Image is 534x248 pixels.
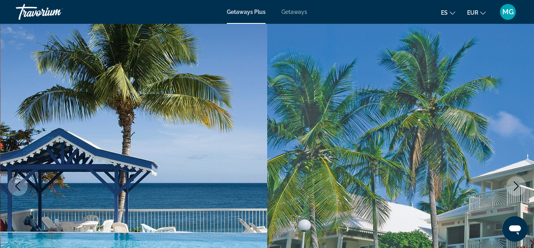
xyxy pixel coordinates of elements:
[16,2,95,22] a: Travorium
[502,8,514,16] span: MG
[498,4,518,20] button: User Menu
[441,10,448,16] span: es
[467,10,478,16] span: EUR
[502,216,528,242] iframe: Botón para iniciar la ventana de mensajería
[8,176,28,196] button: Previous image
[506,176,526,196] button: Next image
[281,9,307,15] a: Getaways
[467,7,486,18] button: Change currency
[441,7,455,18] button: Change language
[227,9,266,15] a: Getaways Plus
